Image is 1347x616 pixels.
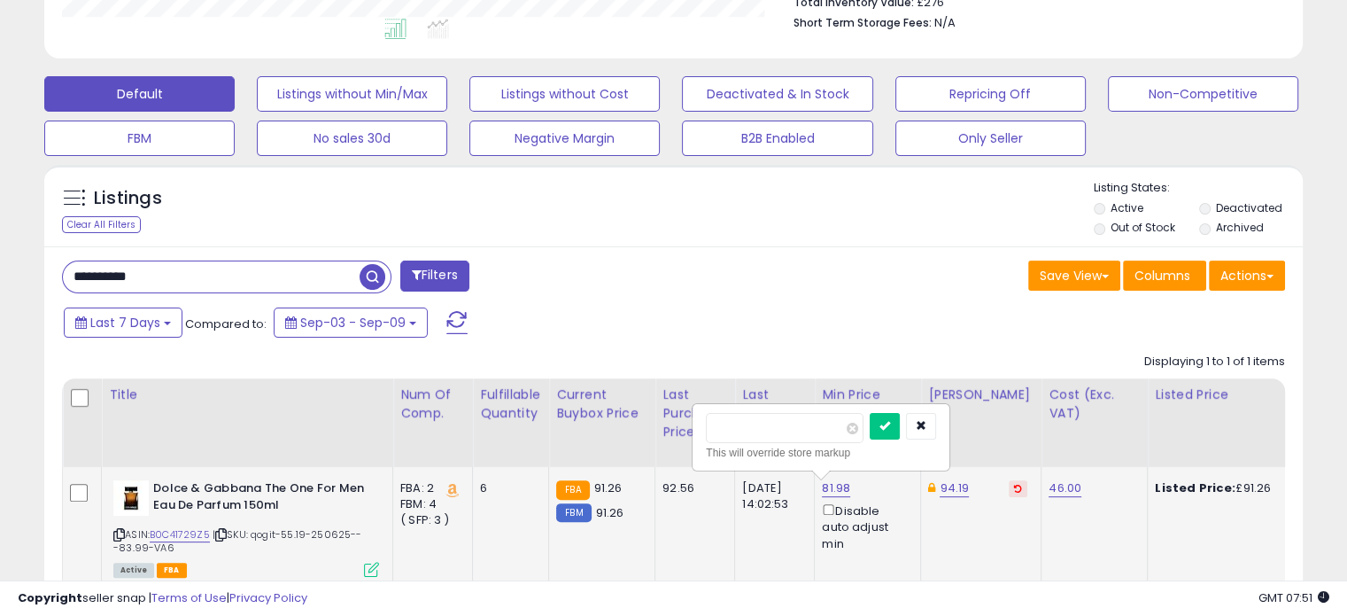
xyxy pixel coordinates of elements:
strong: Copyright [18,589,82,606]
h5: Listings [94,186,162,211]
div: This will override store markup [706,444,936,462]
label: Archived [1215,220,1263,235]
div: Fulfillable Quantity [480,386,541,423]
div: Current Buybox Price [556,386,647,423]
label: Out of Stock [1111,220,1175,235]
span: | SKU: qogit-55.19-250625---83.99-VA6 [113,527,362,554]
button: Actions [1209,261,1285,291]
div: FBM: 4 [400,496,459,512]
p: Listing States: [1094,180,1303,197]
label: Deactivated [1215,200,1281,215]
div: ( SFP: 3 ) [400,512,459,528]
div: Last Purchase Date (GMT) [742,386,807,460]
div: Clear All Filters [62,216,141,233]
a: B0C41729Z5 [150,527,210,542]
button: Listings without Min/Max [257,76,447,112]
div: 92.56 [662,480,721,496]
div: Displaying 1 to 1 of 1 items [1144,354,1285,370]
b: Short Term Storage Fees: [793,15,932,30]
button: No sales 30d [257,121,447,156]
small: FBM [556,503,591,522]
div: Num of Comp. [400,386,465,423]
div: ASIN: [113,480,379,575]
div: Min Price [822,386,913,404]
button: Last 7 Days [64,308,182,338]
button: Negative Margin [469,121,660,156]
div: [DATE] 14:02:53 [742,480,801,512]
button: Deactivated & In Stock [682,76,872,112]
a: Privacy Policy [229,589,307,606]
span: Compared to: [185,316,267,332]
button: Columns [1123,261,1206,291]
button: Default [44,76,235,112]
button: Filters [400,261,469,292]
div: [PERSON_NAME] [928,386,1033,404]
img: 31lL0g2Fx8L._SL40_.jpg [113,480,149,516]
div: Disable auto adjust min [822,501,907,552]
button: Non-Competitive [1108,76,1298,112]
div: FBA: 2 [400,480,459,496]
span: 91.26 [594,480,623,496]
span: 2025-09-17 07:51 GMT [1258,589,1329,606]
b: Dolce & Gabbana The One For Men Eau De Parfum 150ml [153,480,368,518]
div: Last Purchase Price [662,386,727,441]
span: All listings currently available for purchase on Amazon [113,563,154,578]
label: Active [1111,200,1143,215]
a: 81.98 [822,480,850,497]
div: Title [109,386,385,404]
div: £91.26 [1155,480,1302,496]
a: 94.19 [940,480,969,497]
button: Repricing Off [895,76,1086,112]
a: 46.00 [1049,480,1081,497]
span: FBA [157,563,187,578]
button: Save View [1028,261,1120,291]
span: N/A [934,14,956,31]
button: Listings without Cost [469,76,660,112]
span: Sep-03 - Sep-09 [300,314,406,331]
button: B2B Enabled [682,121,872,156]
div: Listed Price [1155,386,1308,404]
div: 6 [480,480,535,496]
button: Sep-03 - Sep-09 [274,308,428,338]
div: Cost (Exc. VAT) [1049,386,1140,423]
div: seller snap | | [18,590,307,607]
span: Columns [1134,267,1190,285]
span: Last 7 Days [90,314,160,331]
a: Terms of Use [151,589,227,606]
button: FBM [44,121,235,156]
button: Only Seller [895,121,1086,156]
b: Listed Price: [1155,480,1235,496]
span: 91.26 [596,504,624,521]
small: FBA [556,480,589,500]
